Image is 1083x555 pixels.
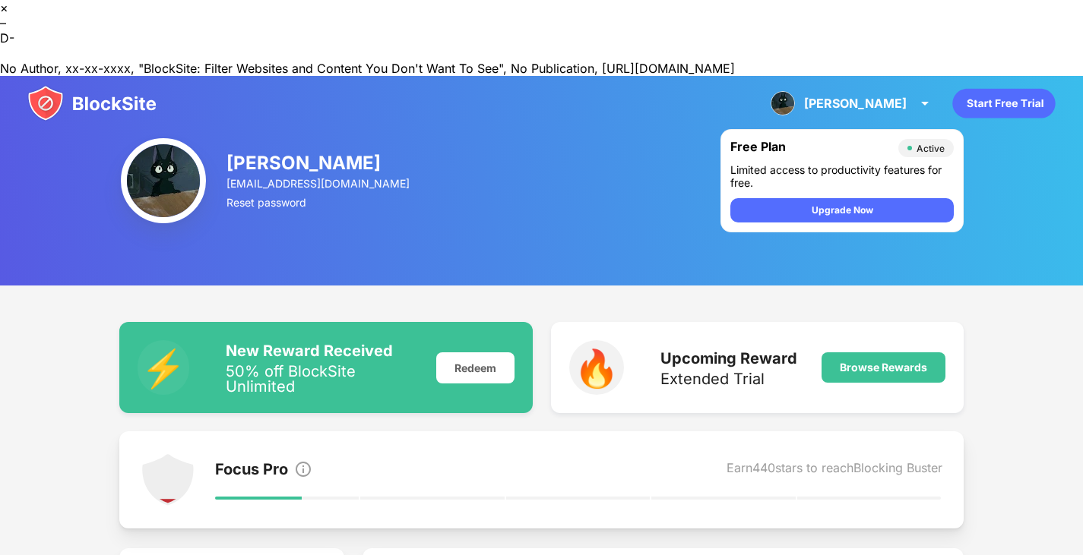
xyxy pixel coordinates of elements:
[436,352,515,383] div: Redeem
[727,460,942,481] div: Earn 440 stars to reach Blocking Buster
[660,349,797,367] div: Upcoming Reward
[730,139,891,157] div: Free Plan
[226,364,418,394] div: 50% off BlockSite Unlimited
[226,177,412,190] div: [EMAIL_ADDRESS][DOMAIN_NAME]
[226,196,412,209] div: Reset password
[804,96,907,111] div: [PERSON_NAME]
[294,460,312,478] img: info.svg
[215,460,288,481] div: Focus Pro
[27,85,157,121] img: blocksite-icon.svg
[840,361,927,374] div: Browse Rewards
[141,453,195,507] img: points-level-1.svg
[771,91,795,115] img: AOh14GgTYa8xqU7LTMECD0mJqDP_pGoQreyRxEXfraHgFA=s96-c
[917,143,945,154] div: Active
[121,138,206,223] img: AOh14GgTYa8xqU7LTMECD0mJqDP_pGoQreyRxEXfraHgFA=s96-c
[660,371,797,386] div: Extended Trial
[226,342,418,360] div: New Reward Received
[569,340,624,395] div: 🔥
[138,340,189,395] div: ⚡️
[812,203,873,218] div: Upgrade Now
[952,88,1056,118] div: animation
[730,163,954,189] div: Limited access to productivity features for free.
[226,152,412,174] div: [PERSON_NAME]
